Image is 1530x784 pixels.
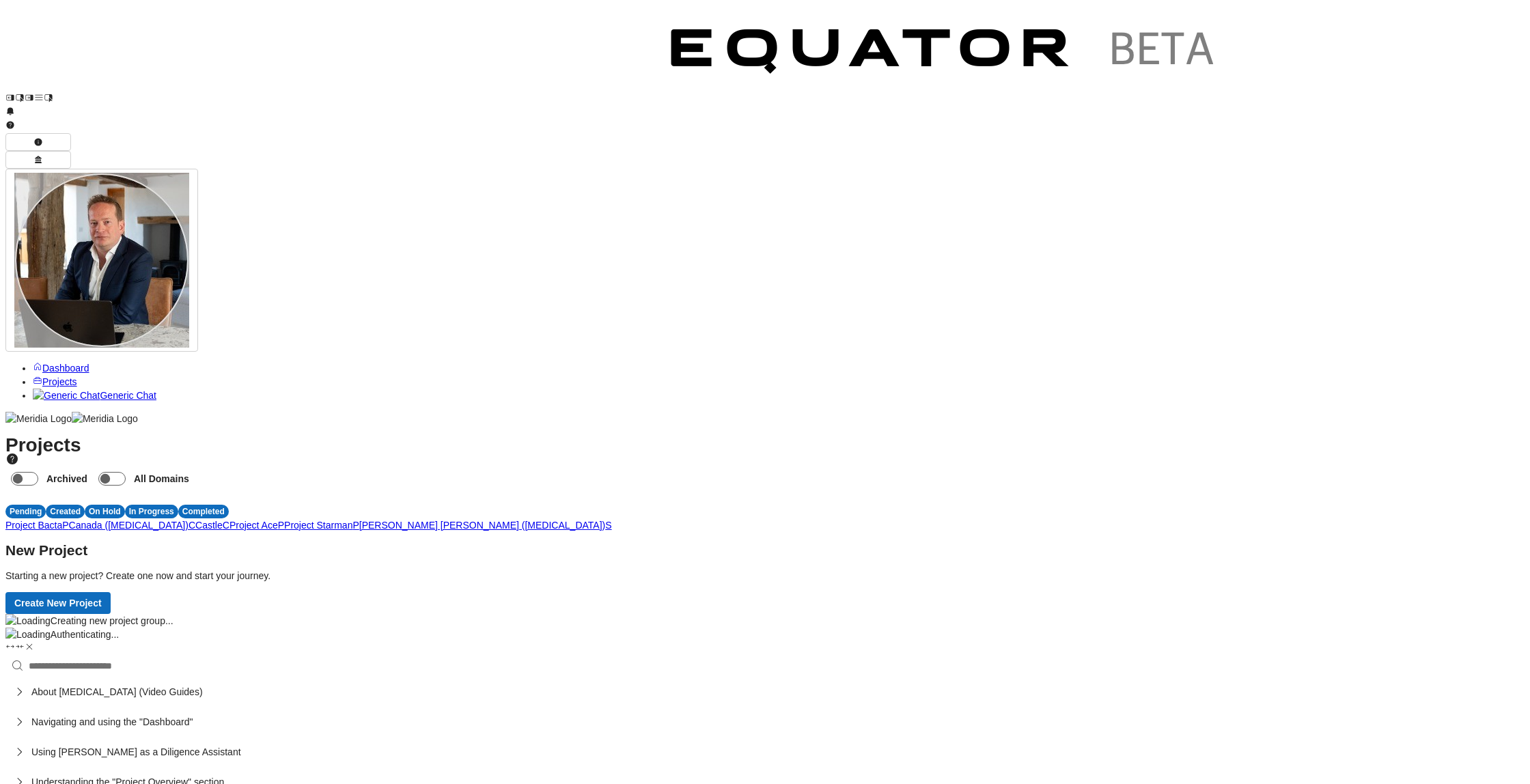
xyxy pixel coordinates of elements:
a: Project AceP [229,520,284,531]
p: Starting a new project? Create one now and start your journey. [5,569,1525,583]
img: Customer Logo [53,5,648,102]
a: CastleC [195,520,229,531]
button: About [MEDICAL_DATA] (Video Guides) [5,677,1525,707]
a: Project StarmanP [284,520,359,531]
label: All Domains [131,466,195,491]
a: Projects [33,376,77,387]
span: S [605,520,611,531]
img: Meridia Logo [5,412,72,425]
span: C [189,520,195,531]
span: Authenticating... [51,629,119,640]
div: Created [46,505,85,518]
div: Completed [178,505,229,518]
span: Generic Chat [100,390,156,401]
span: Dashboard [42,363,89,374]
label: Archived [44,466,93,491]
span: P [278,520,284,531]
button: Navigating and using the "Dashboard" [5,707,1525,737]
div: Pending [5,505,46,518]
img: Generic Chat [33,389,100,402]
img: Customer Logo [648,5,1242,102]
span: Creating new project group... [51,615,173,626]
button: Using [PERSON_NAME] as a Diligence Assistant [5,737,1525,767]
a: [PERSON_NAME] [PERSON_NAME] ([MEDICAL_DATA])S [359,520,612,531]
img: Loading [5,628,51,641]
img: Meridia Logo [72,412,138,425]
a: Project BactaP [5,520,69,531]
img: Profile Icon [14,173,189,348]
span: P [352,520,359,531]
span: C [223,520,229,531]
div: In Progress [125,505,178,518]
span: Projects [42,376,77,387]
img: Loading [5,614,51,628]
a: Generic ChatGeneric Chat [33,390,156,401]
h2: New Project [5,544,1525,557]
button: Create New Project [5,592,111,614]
div: On Hold [85,505,125,518]
h1: Projects [5,438,1525,491]
a: Dashboard [33,363,89,374]
span: P [62,520,68,531]
a: Canada ([MEDICAL_DATA])C [69,520,195,531]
